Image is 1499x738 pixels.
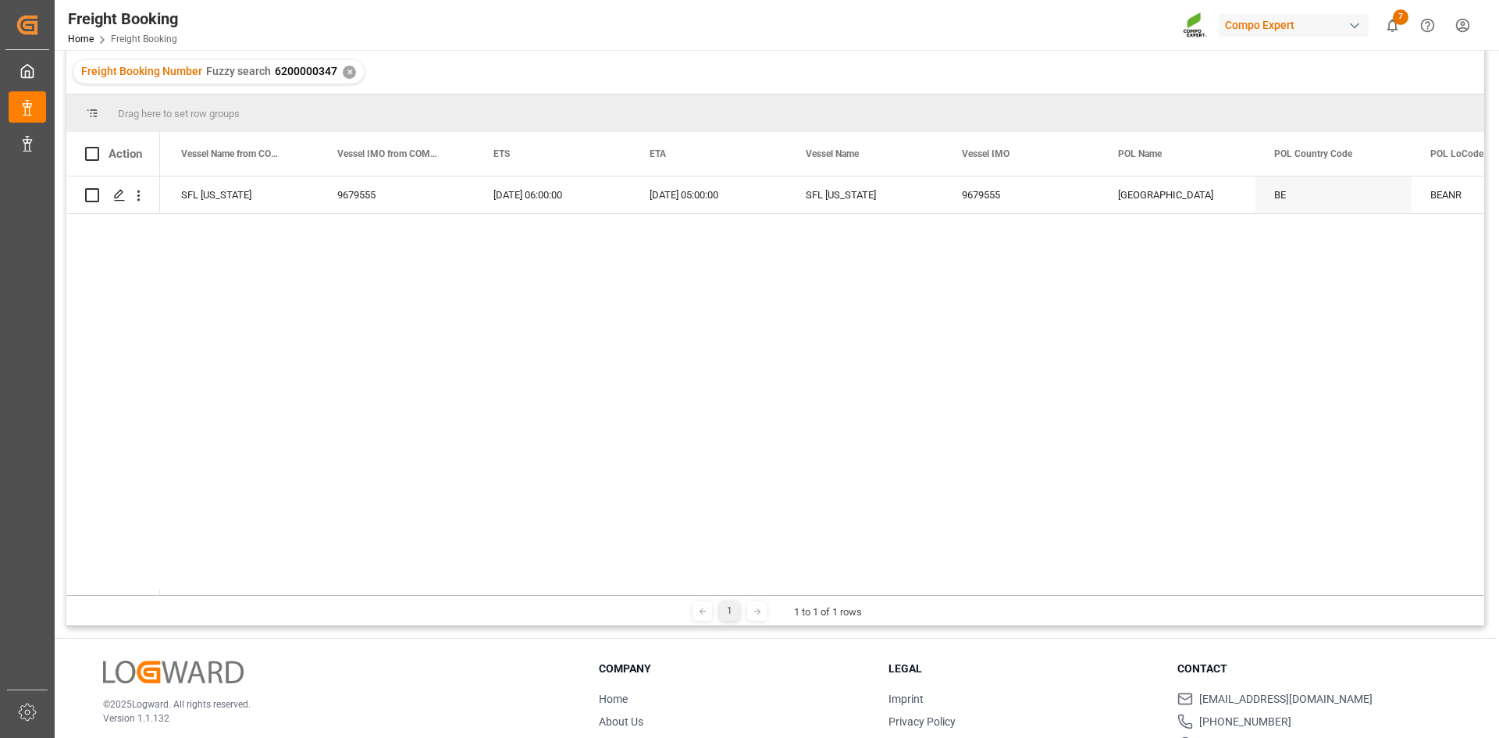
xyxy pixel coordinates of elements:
span: POL LoCode [1430,148,1483,159]
div: ✕ [343,66,356,79]
div: 9679555 [319,176,475,213]
span: Vessel Name from COMPO EXPERT [181,148,286,159]
div: [GEOGRAPHIC_DATA] [1099,176,1255,213]
a: About Us [599,715,643,728]
span: Vessel IMO [962,148,1009,159]
p: Version 1.1.132 [103,711,560,726]
span: POL Name [1118,148,1162,159]
span: ETS [493,148,510,159]
span: 7 [1393,9,1408,25]
span: Drag here to set row groups [118,108,240,119]
a: Home [599,693,628,705]
span: Freight Booking Number [81,65,202,77]
h3: Company [599,661,869,677]
span: POL Country Code [1274,148,1352,159]
button: Help Center [1410,8,1445,43]
a: Imprint [888,693,924,705]
p: © 2025 Logward. All rights reserved. [103,697,560,711]
div: 9679555 [943,176,1099,213]
button: Compo Expert [1219,10,1375,40]
div: BE [1255,176,1412,213]
div: Freight Booking [68,7,178,30]
div: SFL [US_STATE] [787,176,943,213]
span: ETA [650,148,666,159]
img: Logward Logo [103,661,244,683]
div: Press SPACE to select this row. [66,176,160,214]
span: Fuzzy search [206,65,271,77]
span: [PHONE_NUMBER] [1199,714,1291,730]
div: SFL [US_STATE] [162,176,319,213]
span: Vessel Name [806,148,859,159]
div: [DATE] 05:00:00 [631,176,787,213]
button: show 7 new notifications [1375,8,1410,43]
img: Screenshot%202023-09-29%20at%2010.02.21.png_1712312052.png [1183,12,1208,39]
span: 6200000347 [275,65,337,77]
a: Home [68,34,94,45]
div: Compo Expert [1219,14,1369,37]
h3: Legal [888,661,1159,677]
div: [DATE] 06:00:00 [475,176,631,213]
span: Vessel IMO from COMPO EXPERT [337,148,442,159]
div: Action [109,147,142,161]
span: [EMAIL_ADDRESS][DOMAIN_NAME] [1199,691,1373,708]
a: Privacy Policy [888,715,956,728]
h3: Contact [1177,661,1447,677]
div: 1 [720,601,739,621]
div: 1 to 1 of 1 rows [794,604,862,620]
